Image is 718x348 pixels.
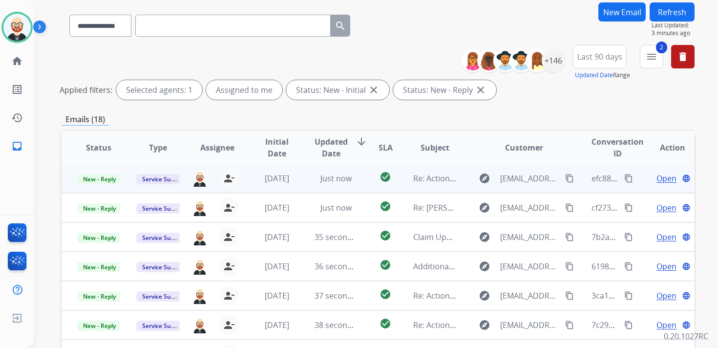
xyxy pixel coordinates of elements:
[320,173,352,184] span: Just now
[656,202,676,214] span: Open
[475,84,486,96] mat-icon: close
[565,233,574,241] mat-icon: content_copy
[500,261,560,272] span: [EMAIL_ADDRESS][DOMAIN_NAME]
[11,112,23,124] mat-icon: history
[380,230,391,241] mat-icon: check_circle
[500,202,560,214] span: [EMAIL_ADDRESS][DOMAIN_NAME]
[315,290,372,301] span: 37 seconds ago
[652,22,695,29] span: Last Updated:
[591,136,644,159] span: Conversation ID
[265,320,289,330] span: [DATE]
[624,174,633,183] mat-icon: content_copy
[86,142,111,153] span: Status
[116,80,202,100] div: Selected agents: 1
[664,330,708,342] p: 0.20.1027RC
[192,170,208,187] img: agent-avatar
[500,319,560,331] span: [EMAIL_ADDRESS][DOMAIN_NAME]
[479,319,490,331] mat-icon: explore
[500,231,560,243] span: [EMAIL_ADDRESS][DOMAIN_NAME]
[393,80,496,100] div: Status: New - Reply
[682,174,691,183] mat-icon: language
[368,84,380,96] mat-icon: close
[542,49,565,72] div: +146
[500,173,560,184] span: [EMAIL_ADDRESS][DOMAIN_NAME]
[192,317,208,333] img: agent-avatar
[265,232,289,242] span: [DATE]
[320,202,352,213] span: Just now
[3,14,31,41] img: avatar
[200,142,234,153] span: Assignee
[682,262,691,271] mat-icon: language
[223,173,235,184] mat-icon: person_remove
[650,2,695,22] button: Refresh
[565,291,574,300] mat-icon: content_copy
[315,136,348,159] span: Updated Date
[421,142,449,153] span: Subject
[624,321,633,329] mat-icon: content_copy
[479,261,490,272] mat-icon: explore
[206,80,282,100] div: Assigned to me
[635,130,695,165] th: Action
[223,261,235,272] mat-icon: person_remove
[315,232,372,242] span: 35 seconds ago
[677,51,689,63] mat-icon: delete
[192,287,208,304] img: agent-avatar
[315,320,372,330] span: 38 seconds ago
[60,84,112,96] p: Applied filters:
[11,55,23,67] mat-icon: home
[656,290,676,302] span: Open
[192,199,208,216] img: agent-avatar
[413,202,627,213] span: Re: [PERSON_NAME] has been shipped to you for servicing
[652,29,695,37] span: 3 minutes ago
[646,51,657,63] mat-icon: menu
[656,173,676,184] span: Open
[149,142,167,153] span: Type
[136,203,192,214] span: Service Support
[565,262,574,271] mat-icon: content_copy
[380,200,391,212] mat-icon: check_circle
[335,20,346,32] mat-icon: search
[479,173,490,184] mat-icon: explore
[413,232,495,242] span: Claim Update Request
[265,261,289,272] span: [DATE]
[656,319,676,331] span: Open
[479,231,490,243] mat-icon: explore
[479,290,490,302] mat-icon: explore
[77,321,122,331] span: New - Reply
[656,261,676,272] span: Open
[624,262,633,271] mat-icon: content_copy
[136,321,192,331] span: Service Support
[500,290,560,302] span: [EMAIL_ADDRESS][DOMAIN_NAME]
[265,173,289,184] span: [DATE]
[479,202,490,214] mat-icon: explore
[11,84,23,95] mat-icon: list_alt
[356,136,367,148] mat-icon: arrow_downward
[136,262,192,272] span: Service Support
[77,203,122,214] span: New - Reply
[565,321,574,329] mat-icon: content_copy
[11,140,23,152] mat-icon: inbox
[565,203,574,212] mat-icon: content_copy
[380,259,391,271] mat-icon: check_circle
[565,174,574,183] mat-icon: content_copy
[265,290,289,301] span: [DATE]
[223,319,235,331] mat-icon: person_remove
[77,291,122,302] span: New - Reply
[380,318,391,329] mat-icon: check_circle
[136,233,192,243] span: Service Support
[577,55,622,59] span: Last 90 days
[573,45,627,68] button: Last 90 days
[136,174,192,184] span: Service Support
[380,288,391,300] mat-icon: check_circle
[682,321,691,329] mat-icon: language
[380,171,391,183] mat-icon: check_circle
[223,202,235,214] mat-icon: person_remove
[223,231,235,243] mat-icon: person_remove
[192,229,208,245] img: agent-avatar
[656,231,676,243] span: Open
[192,258,208,275] img: agent-avatar
[265,202,289,213] span: [DATE]
[682,203,691,212] mat-icon: language
[77,262,122,272] span: New - Reply
[624,203,633,212] mat-icon: content_copy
